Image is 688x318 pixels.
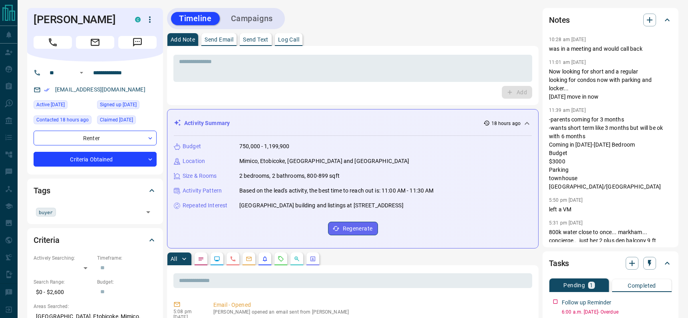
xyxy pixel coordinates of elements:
[97,100,157,111] div: Thu Feb 10 2022
[97,278,157,286] p: Budget:
[135,17,141,22] div: condos.ca
[549,220,583,226] p: 5:31 pm [DATE]
[36,101,65,109] span: Active [DATE]
[239,172,340,180] p: 2 bedrooms, 2 bathrooms, 800-899 sqft
[549,205,672,214] p: left a VM
[549,37,586,42] p: 10:28 am [DATE]
[39,208,53,216] span: buyer
[34,278,93,286] p: Search Range:
[171,37,195,42] p: Add Note
[183,142,201,151] p: Budget
[34,181,157,200] div: Tags
[34,100,93,111] div: Sat Aug 09 2025
[171,256,177,262] p: All
[205,37,233,42] p: Send Email
[214,256,220,262] svg: Lead Browsing Activity
[549,14,570,26] h2: Notes
[213,309,529,315] p: [PERSON_NAME] opened an email sent from [PERSON_NAME]
[310,256,316,262] svg: Agent Actions
[549,107,586,113] p: 11:39 am [DATE]
[143,207,154,218] button: Open
[549,228,672,312] p: 800k water close to once... markham... concierge.. just her 2 plus den balcony 9 ft ceilings... a...
[34,131,157,145] div: Renter
[34,286,93,299] p: $0 - $2,600
[549,45,672,53] p: was in a meeting and would call back
[549,197,583,203] p: 5:50 pm [DATE]
[55,86,145,93] a: [EMAIL_ADDRESS][DOMAIN_NAME]
[549,254,672,273] div: Tasks
[34,152,157,167] div: Criteria Obtained
[562,298,611,307] p: Follow up Reminder
[278,256,284,262] svg: Requests
[278,37,299,42] p: Log Call
[198,256,204,262] svg: Notes
[34,13,123,26] h1: [PERSON_NAME]
[100,116,133,124] span: Claimed [DATE]
[36,116,89,124] span: Contacted 18 hours ago
[213,301,529,309] p: Email - Opened
[77,68,86,78] button: Open
[174,116,532,131] div: Activity Summary18 hours ago
[97,254,157,262] p: Timeframe:
[239,142,290,151] p: 750,000 - 1,199,900
[171,12,220,25] button: Timeline
[549,68,672,101] p: Now looking for short and a regular looking for condos now with parking and locker... [DATE] move...
[100,101,137,109] span: Signed up [DATE]
[243,37,268,42] p: Send Text
[549,115,672,191] p: -parents coming for 3 months -wants short term like 3 months but will be ok with 6 months Coming ...
[628,283,656,288] p: Completed
[549,257,569,270] h2: Tasks
[118,36,157,49] span: Message
[549,10,672,30] div: Notes
[183,172,217,180] p: Size & Rooms
[34,234,60,246] h2: Criteria
[34,115,93,127] div: Mon Aug 11 2025
[230,256,236,262] svg: Calls
[562,308,672,316] p: 6:00 a.m. [DATE] - Overdue
[34,254,93,262] p: Actively Searching:
[44,87,50,93] svg: Email Verified
[97,115,157,127] div: Thu Jan 18 2024
[239,157,410,165] p: Mimico, Etobicoke, [GEOGRAPHIC_DATA] and [GEOGRAPHIC_DATA]
[549,60,586,65] p: 11:01 am [DATE]
[328,222,378,235] button: Regenerate
[246,256,252,262] svg: Emails
[34,231,157,250] div: Criteria
[34,36,72,49] span: Call
[183,157,205,165] p: Location
[183,201,227,210] p: Repeated Interest
[239,187,434,195] p: Based on the lead's activity, the best time to reach out is: 11:00 AM - 11:30 AM
[76,36,114,49] span: Email
[294,256,300,262] svg: Opportunities
[491,120,521,127] p: 18 hours ago
[239,201,404,210] p: [GEOGRAPHIC_DATA] building and listings at [STREET_ADDRESS]
[184,119,230,127] p: Activity Summary
[563,282,585,288] p: Pending
[173,309,201,314] p: 5:08 pm
[34,303,157,310] p: Areas Searched:
[590,282,593,288] p: 1
[262,256,268,262] svg: Listing Alerts
[223,12,281,25] button: Campaigns
[183,187,222,195] p: Activity Pattern
[34,184,50,197] h2: Tags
